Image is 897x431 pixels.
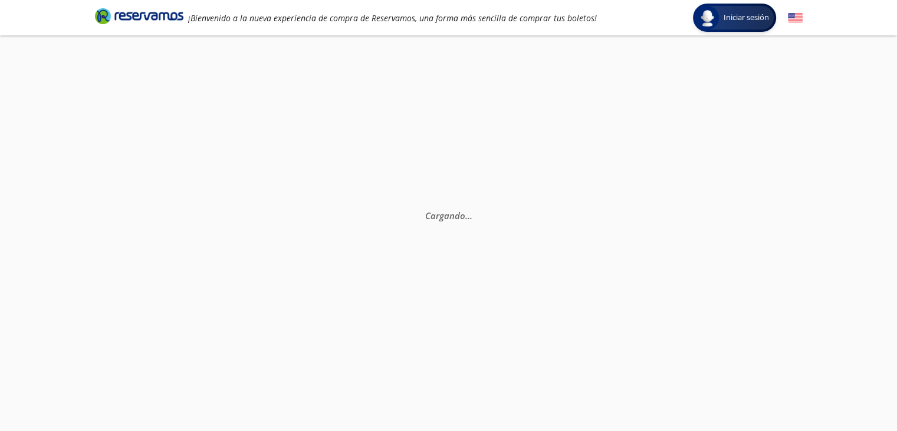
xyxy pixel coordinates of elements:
[95,7,183,25] i: Brand Logo
[465,210,467,221] span: .
[425,210,472,221] em: Cargando
[188,12,597,24] em: ¡Bienvenido a la nueva experiencia de compra de Reservamos, una forma más sencilla de comprar tus...
[467,210,469,221] span: .
[469,210,472,221] span: .
[719,12,774,24] span: Iniciar sesión
[788,11,803,25] button: English
[95,7,183,28] a: Brand Logo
